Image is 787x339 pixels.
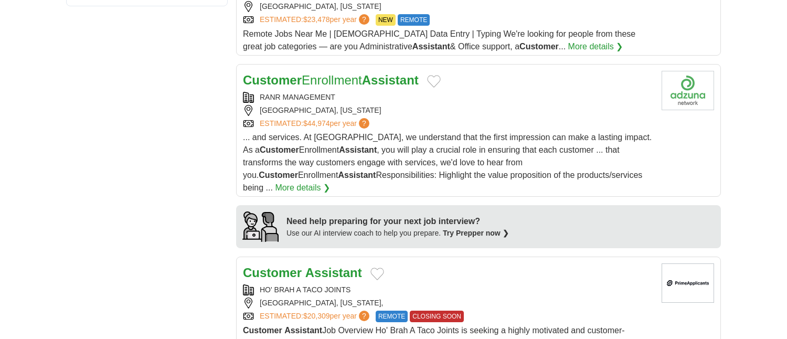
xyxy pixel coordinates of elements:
[427,75,441,88] button: Add to favorite jobs
[243,133,652,192] span: ... and services. At [GEOGRAPHIC_DATA], we understand that the first impression can make a lastin...
[260,118,371,129] a: ESTIMATED:$44,974per year?
[398,14,430,26] span: REMOTE
[243,29,635,51] span: Remote Jobs Near Me | [DEMOGRAPHIC_DATA] Data Entry | Typing We're looking for people from these ...
[243,73,302,87] strong: Customer
[376,311,408,322] span: REMOTE
[260,14,371,26] a: ESTIMATED:$23,478per year?
[243,284,653,295] div: HO' BRAH A TACO JOINTS
[286,228,509,239] div: Use our AI interview coach to help you prepare.
[410,311,464,322] span: CLOSING SOON
[243,105,653,116] div: [GEOGRAPHIC_DATA], [US_STATE]
[568,40,623,53] a: More details ❯
[662,263,714,303] img: Company logo
[305,266,362,280] strong: Assistant
[286,215,509,228] div: Need help preparing for your next job interview?
[284,326,322,335] strong: Assistant
[243,266,302,280] strong: Customer
[259,171,298,179] strong: Customer
[303,15,330,24] span: $23,478
[362,73,419,87] strong: Assistant
[243,298,653,309] div: [GEOGRAPHIC_DATA], [US_STATE],
[338,171,376,179] strong: Assistant
[303,312,330,320] span: $20,309
[303,119,330,128] span: $44,974
[370,268,384,280] button: Add to favorite jobs
[243,1,653,12] div: [GEOGRAPHIC_DATA], [US_STATE]
[443,229,509,237] a: Try Prepper now ❯
[243,92,653,103] div: RANR MANAGEMENT
[243,266,362,280] a: Customer Assistant
[412,42,450,51] strong: Assistant
[376,14,396,26] span: NEW
[339,145,377,154] strong: Assistant
[519,42,559,51] strong: Customer
[243,73,419,87] a: CustomerEnrollmentAssistant
[359,311,369,321] span: ?
[243,326,282,335] strong: Customer
[359,118,369,129] span: ?
[260,145,299,154] strong: Customer
[662,71,714,110] img: Company logo
[260,311,371,322] a: ESTIMATED:$20,309per year?
[275,182,330,194] a: More details ❯
[359,14,369,25] span: ?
